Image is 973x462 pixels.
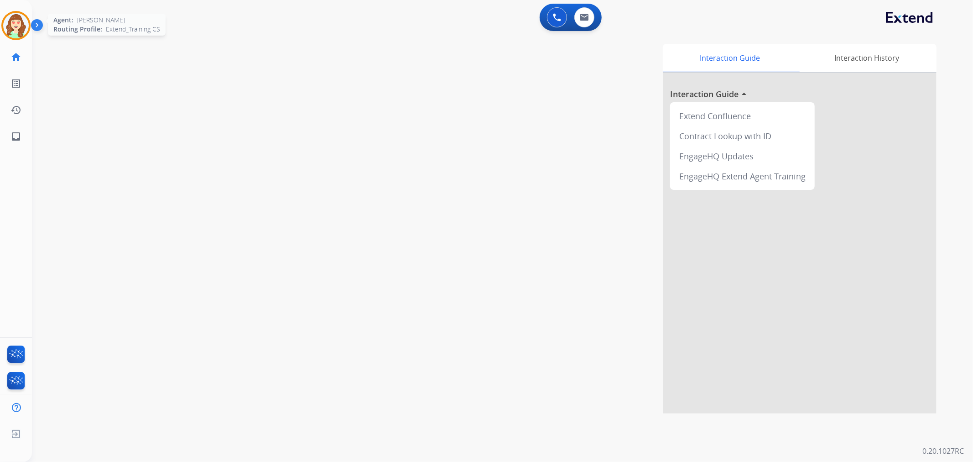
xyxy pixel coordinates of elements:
[797,44,937,72] div: Interaction History
[3,13,29,38] img: avatar
[10,52,21,63] mat-icon: home
[53,25,102,34] span: Routing Profile:
[663,44,797,72] div: Interaction Guide
[53,16,73,25] span: Agent:
[10,78,21,89] mat-icon: list_alt
[10,131,21,142] mat-icon: inbox
[77,16,125,25] span: [PERSON_NAME]
[674,146,811,166] div: EngageHQ Updates
[674,106,811,126] div: Extend Confluence
[106,25,160,34] span: Extend_Training CS
[674,166,811,186] div: EngageHQ Extend Agent Training
[10,105,21,115] mat-icon: history
[922,446,964,457] p: 0.20.1027RC
[674,126,811,146] div: Contract Lookup with ID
